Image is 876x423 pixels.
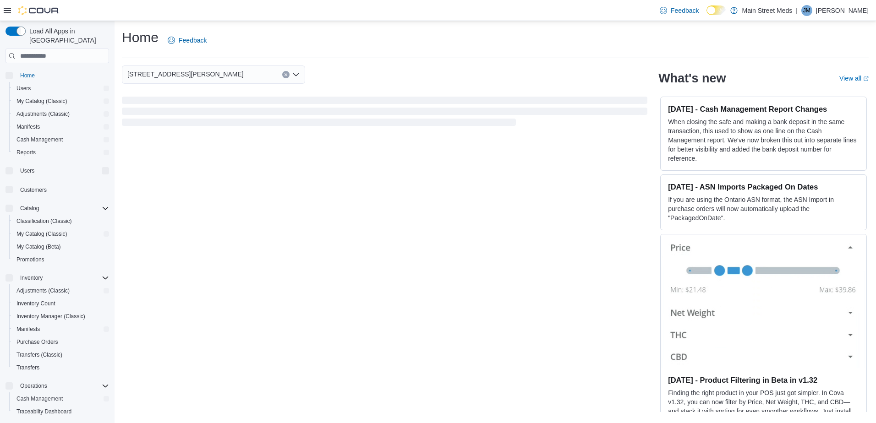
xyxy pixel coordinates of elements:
[668,104,859,114] h3: [DATE] - Cash Management Report Changes
[20,382,47,390] span: Operations
[127,69,244,80] span: [STREET_ADDRESS][PERSON_NAME]
[16,149,36,156] span: Reports
[656,1,702,20] a: Feedback
[13,121,109,132] span: Manifests
[16,70,38,81] a: Home
[2,69,113,82] button: Home
[13,311,89,322] a: Inventory Manager (Classic)
[13,108,109,119] span: Adjustments (Classic)
[668,182,859,191] h3: [DATE] - ASN Imports Packaged On Dates
[16,110,70,118] span: Adjustments (Classic)
[803,5,810,16] span: JM
[13,241,65,252] a: My Catalog (Beta)
[16,165,38,176] button: Users
[706,5,726,15] input: Dark Mode
[16,380,51,391] button: Operations
[13,83,109,94] span: Users
[20,186,47,194] span: Customers
[16,136,63,143] span: Cash Management
[16,203,43,214] button: Catalog
[13,362,43,373] a: Transfers
[16,364,39,371] span: Transfers
[668,117,859,163] p: When closing the safe and making a bank deposit in the same transaction, this used to show as one...
[16,123,40,130] span: Manifests
[16,287,70,294] span: Adjustments (Classic)
[13,147,109,158] span: Reports
[16,230,67,238] span: My Catalog (Classic)
[839,75,869,82] a: View allExternal link
[13,96,71,107] a: My Catalog (Classic)
[18,6,60,15] img: Cova
[122,98,647,128] span: Loading
[9,284,113,297] button: Adjustments (Classic)
[20,205,39,212] span: Catalog
[16,395,63,402] span: Cash Management
[9,336,113,348] button: Purchase Orders
[16,184,109,195] span: Customers
[13,254,109,265] span: Promotions
[16,408,71,415] span: Traceabilty Dashboard
[164,31,210,49] a: Feedback
[801,5,812,16] div: Josh Mowery
[20,72,35,79] span: Home
[9,405,113,418] button: Traceabilty Dashboard
[16,98,67,105] span: My Catalog (Classic)
[13,406,75,417] a: Traceabilty Dashboard
[13,228,71,239] a: My Catalog (Classic)
[2,164,113,177] button: Users
[13,241,109,252] span: My Catalog (Beta)
[13,336,62,347] a: Purchase Orders
[13,121,44,132] a: Manifests
[9,323,113,336] button: Manifests
[671,6,699,15] span: Feedback
[9,146,113,159] button: Reports
[13,393,109,404] span: Cash Management
[16,313,85,320] span: Inventory Manager (Classic)
[668,195,859,222] p: If you are using the Ontario ASN format, the ASN Import in purchase orders will now automatically...
[13,393,66,404] a: Cash Management
[816,5,869,16] p: [PERSON_NAME]
[16,165,109,176] span: Users
[122,28,159,47] h1: Home
[9,253,113,266] button: Promotions
[13,254,48,265] a: Promotions
[9,297,113,310] button: Inventory Count
[16,203,109,214] span: Catalog
[16,300,55,307] span: Inventory Count
[16,256,44,263] span: Promotions
[13,349,109,360] span: Transfers (Classic)
[16,70,109,81] span: Home
[796,5,798,16] p: |
[2,183,113,196] button: Customers
[13,285,109,296] span: Adjustments (Classic)
[742,5,793,16] p: Main Street Meds
[13,285,73,296] a: Adjustments (Classic)
[9,133,113,146] button: Cash Management
[16,351,62,358] span: Transfers (Classic)
[13,298,109,309] span: Inventory Count
[16,380,109,391] span: Operations
[13,134,109,145] span: Cash Management
[16,243,61,250] span: My Catalog (Beta)
[282,71,290,78] button: Clear input
[9,215,113,228] button: Classification (Classic)
[26,27,109,45] span: Load All Apps in [GEOGRAPHIC_DATA]
[20,274,43,282] span: Inventory
[9,82,113,95] button: Users
[9,120,113,133] button: Manifests
[13,362,109,373] span: Transfers
[13,324,109,335] span: Manifests
[9,392,113,405] button: Cash Management
[9,95,113,108] button: My Catalog (Classic)
[13,336,109,347] span: Purchase Orders
[13,298,59,309] a: Inventory Count
[13,311,109,322] span: Inventory Manager (Classic)
[292,71,300,78] button: Open list of options
[13,96,109,107] span: My Catalog (Classic)
[13,228,109,239] span: My Catalog (Classic)
[13,83,34,94] a: Users
[2,271,113,284] button: Inventory
[9,240,113,253] button: My Catalog (Beta)
[668,375,859,385] h3: [DATE] - Product Filtering in Beta in v1.32
[179,36,207,45] span: Feedback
